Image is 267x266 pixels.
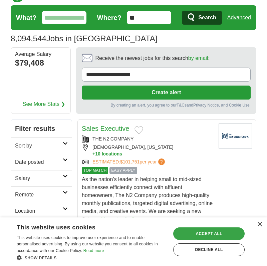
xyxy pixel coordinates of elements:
label: Where? [97,13,121,23]
h2: Filter results [11,120,72,137]
h2: Salary [15,174,63,182]
div: [DEMOGRAPHIC_DATA], [US_STATE] [82,144,213,157]
span: ? [158,158,165,165]
h2: Sort by [15,142,63,150]
a: Sort by [11,137,72,154]
a: Sales Executive [82,125,129,132]
a: Read more, opens a new window [83,248,104,253]
a: See More Stats ❯ [23,100,65,108]
a: Advanced [227,11,251,24]
a: Privacy Notice [193,103,219,108]
a: More details ❯ [101,215,136,223]
a: Salary [11,170,72,186]
h2: Date posted [15,158,63,166]
span: EASY APPLY [109,167,137,174]
a: by email [188,55,208,61]
a: Date posted [11,154,72,170]
a: T&Cs [177,103,187,108]
div: Average Salary [15,52,66,57]
h1: Jobs in [GEOGRAPHIC_DATA] [11,34,157,43]
span: Receive the newest jobs for this search : [95,54,209,62]
div: $79,408 [15,57,66,69]
span: As the nation’s leader in helping small to mid-sized businesses efficiently connect with affluent... [82,176,213,222]
div: Decline all [173,243,245,256]
span: This website uses cookies to improve user experience and to enable personalised advertising. By u... [17,235,158,253]
button: Add to favorite jobs [135,126,143,134]
span: Show details [25,256,57,260]
div: Close [257,222,262,227]
div: THE N2 COMPANY [82,135,213,142]
button: Create alert [82,86,251,100]
span: $101,751 [120,159,140,164]
h2: Remote [15,191,63,199]
div: Accept all [173,227,245,240]
button: +10 locations [92,151,213,157]
div: By creating an alert, you agree to our and , and Cookie Use. [82,102,251,108]
a: Remote [11,186,72,203]
a: Location [11,203,72,219]
img: Company logo [219,124,252,148]
span: 8,094,544 [11,33,46,45]
label: What? [16,13,36,23]
span: + [92,151,95,157]
span: Search [198,11,216,24]
span: TOP MATCH [82,167,108,174]
a: ESTIMATED:$101,751per year? [92,158,166,165]
h2: Location [15,207,63,215]
button: Search [182,11,222,25]
div: Show details [17,254,167,261]
div: This website uses cookies [17,221,150,231]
